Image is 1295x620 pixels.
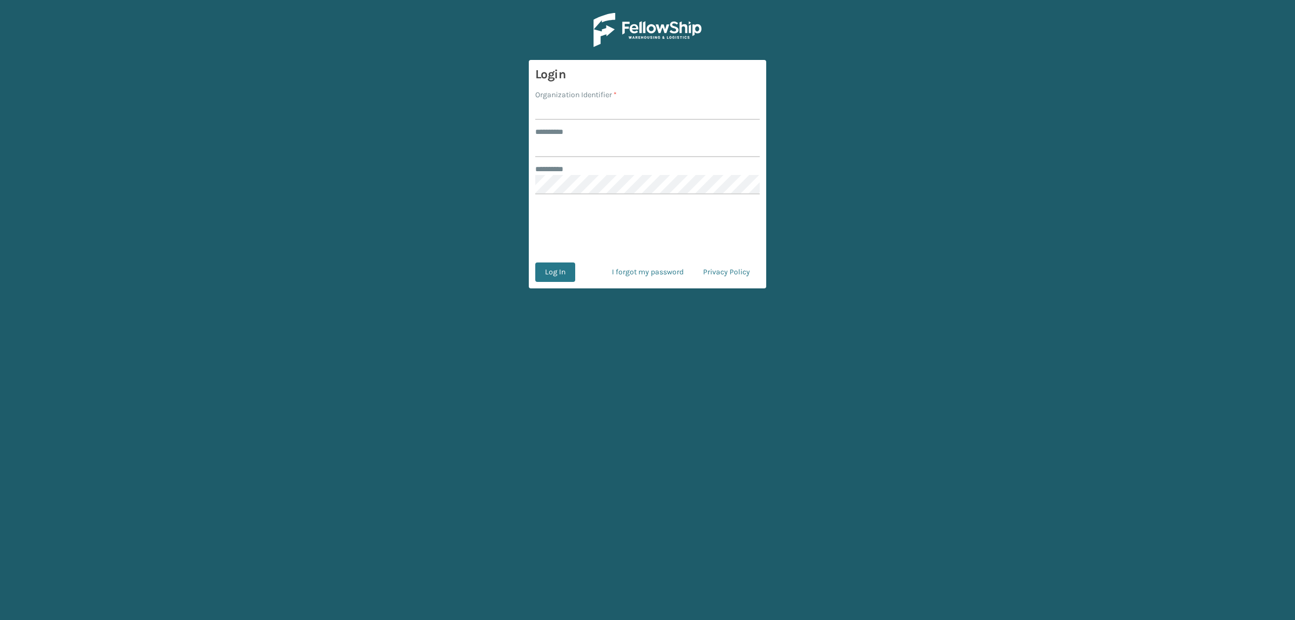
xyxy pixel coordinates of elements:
img: Logo [594,13,701,47]
button: Log In [535,262,575,282]
a: Privacy Policy [693,262,760,282]
a: I forgot my password [602,262,693,282]
h3: Login [535,66,760,83]
label: Organization Identifier [535,89,617,100]
iframe: reCAPTCHA [565,207,730,250]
